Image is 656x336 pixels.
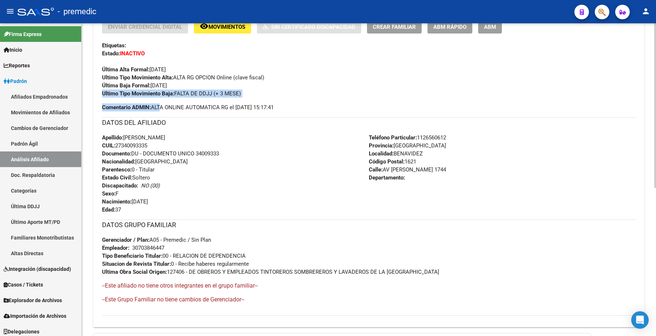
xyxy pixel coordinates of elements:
[102,237,211,243] span: A05 - Premedic / Sin Plan
[102,90,174,97] strong: Ultimo Tipo Movimiento Baja:
[369,150,423,157] span: BENAVIDEZ
[4,265,71,273] span: Integración (discapacidad)
[369,142,394,149] strong: Provincia:
[102,50,120,57] strong: Estado:
[102,220,636,230] h3: DATOS GRUPO FAMILIAR
[369,158,405,165] strong: Código Postal:
[4,296,62,304] span: Explorador de Archivos
[4,77,27,85] span: Padrón
[427,20,472,33] button: ABM Rápido
[631,311,649,329] div: Open Intercom Messenger
[102,296,636,304] h4: --Este Grupo Familiar no tiene cambios de Gerenciador--
[102,245,129,251] strong: Empleador:
[4,312,66,320] span: Importación de Archivos
[102,134,165,141] span: [PERSON_NAME]
[4,62,30,70] span: Reportes
[257,20,361,33] button: Sin Certificado Discapacidad
[102,158,135,165] strong: Nacionalidad:
[102,253,163,259] strong: Tipo Beneficiario Titular:
[102,282,636,290] h4: --Este afiliado no tiene otros integrantes en el grupo familiar--
[102,42,126,49] strong: Etiquetas:
[4,328,39,336] span: Delegaciones
[271,24,355,30] span: Sin Certificado Discapacidad
[102,20,188,33] button: Enviar Credencial Digital
[433,24,466,30] span: ABM Rápido
[102,150,131,157] strong: Documento:
[4,30,42,38] span: Firma Express
[132,244,164,252] div: 30703846447
[102,174,132,181] strong: Estado Civil:
[102,261,171,267] strong: Situacion de Revista Titular:
[194,20,251,33] button: Movimientos
[102,118,636,128] h3: DATOS DEL AFILIADO
[369,150,394,157] strong: Localidad:
[102,74,264,81] span: ALTA RG OPCION Online (clave fiscal)
[102,134,123,141] strong: Apellido:
[478,20,502,33] button: ABM
[102,190,116,197] strong: Sexo:
[102,174,150,181] span: Soltero
[102,142,115,149] strong: CUIL:
[369,134,417,141] strong: Teléfono Particular:
[369,158,416,165] span: 1621
[369,134,446,141] span: 1126560612
[641,7,650,16] mat-icon: person
[6,7,15,16] mat-icon: menu
[58,4,97,20] span: - premedic
[102,166,132,173] strong: Parentesco:
[208,24,245,30] span: Movimientos
[200,22,208,31] mat-icon: remove_red_eye
[102,90,241,97] span: FALTA DE DDJJ (+ 3 MESE)
[102,206,121,213] span: 37
[102,182,138,189] strong: Discapacitado:
[484,24,496,30] span: ABM
[369,166,383,173] strong: Calle:
[102,269,439,275] span: 127406 - DE OBREROS Y EMPLEADOS TINTOREROS SOMBREREROS Y LAVADEROS DE LA [GEOGRAPHIC_DATA]
[102,66,149,73] strong: Última Alta Formal:
[102,166,155,173] span: 0 - Titular
[102,206,115,213] strong: Edad:
[102,190,118,197] span: F
[369,166,446,173] span: AV [PERSON_NAME] 1744
[369,142,446,149] span: [GEOGRAPHIC_DATA]
[102,261,249,267] span: 0 - Recibe haberes regularmente
[108,24,182,30] span: Enviar Credencial Digital
[102,269,167,275] strong: Ultima Obra Social Origen:
[102,66,166,73] span: [DATE]
[102,198,148,205] span: [DATE]
[102,253,246,259] span: 00 - RELACION DE DEPENDENCIA
[120,50,145,57] strong: INACTIVO
[102,150,219,157] span: DU - DOCUMENTO UNICO 34009333
[102,82,167,89] span: [DATE]
[141,182,160,189] i: NO (00)
[367,20,422,33] button: Crear Familiar
[4,46,22,54] span: Inicio
[102,74,173,81] strong: Ultimo Tipo Movimiento Alta:
[369,174,405,181] strong: Departamento:
[373,24,416,30] span: Crear Familiar
[102,104,151,111] strong: Comentario ADMIN:
[4,281,43,289] span: Casos / Tickets
[102,198,132,205] strong: Nacimiento:
[102,158,188,165] span: [GEOGRAPHIC_DATA]
[102,82,151,89] strong: Última Baja Formal:
[102,237,149,243] strong: Gerenciador / Plan:
[102,142,147,149] span: 27340093335
[102,103,274,111] span: ALTA ONLINE AUTOMATICA RG el [DATE] 15:17:41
